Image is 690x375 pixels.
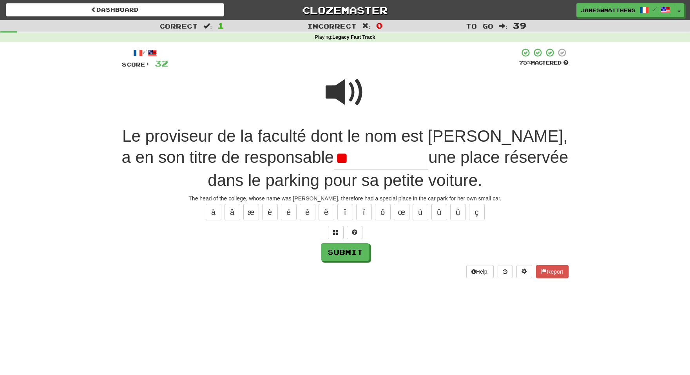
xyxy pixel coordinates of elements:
[122,48,168,58] div: /
[513,21,526,30] span: 39
[469,204,485,220] button: ç
[307,22,357,30] span: Incorrect
[499,23,507,29] span: :
[321,243,369,261] button: Submit
[332,34,375,40] strong: Legacy Fast Track
[243,204,259,220] button: æ
[375,204,391,220] button: ô
[122,195,569,202] div: The head of the college, whose name was [PERSON_NAME], therefore had a special place in the car p...
[159,22,198,30] span: Correct
[498,265,513,278] button: Round history (alt+y)
[536,265,568,278] button: Report
[581,7,636,14] span: JamesWMatthews
[519,59,531,66] span: 75 %
[236,3,454,17] a: Clozemaster
[262,204,278,220] button: è
[122,127,568,167] span: Le proviseur de la faculté dont le nom est [PERSON_NAME], a en son titre de responsable
[376,21,383,30] span: 0
[122,61,150,68] span: Score:
[394,204,409,220] button: œ
[519,59,569,67] div: Mastered
[466,22,493,30] span: To go
[576,3,674,17] a: JamesWMatthews /
[203,23,212,29] span: :
[362,23,371,29] span: :
[413,204,428,220] button: ù
[300,204,315,220] button: ê
[347,226,362,239] button: Single letter hint - you only get 1 per sentence and score half the points! alt+h
[217,21,224,30] span: 1
[328,226,344,239] button: Switch sentence to multiple choice alt+p
[319,204,334,220] button: ë
[431,204,447,220] button: û
[206,204,221,220] button: à
[450,204,466,220] button: ü
[356,204,372,220] button: ï
[337,204,353,220] button: î
[466,265,494,278] button: Help!
[653,6,657,12] span: /
[155,58,168,68] span: 32
[6,3,224,16] a: Dashboard
[225,204,240,220] button: â
[281,204,297,220] button: é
